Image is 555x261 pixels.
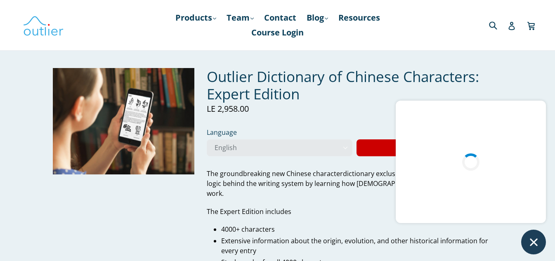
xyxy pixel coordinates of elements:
a: Course Login [247,25,308,40]
img: Outlier Linguistics [23,13,64,37]
span: The g [207,169,224,178]
input: Search [487,16,510,33]
span: dictionary exclusively for Pleco! Understand the logic behind the writing system by learning how ... [207,169,491,198]
a: Team [222,10,258,25]
button: Buy Now 👉 [357,139,502,157]
a: Products [171,10,220,25]
img: Outlier Dictionary of Chinese Characters: Expert Edition Outlier Linguistics [53,68,194,174]
a: Contact [260,10,300,25]
label: Language [207,127,352,137]
a: Blog [302,10,332,25]
span: LE 2,958.00 [207,103,249,114]
p: The Expert Edition includes [207,207,503,216]
span: roundbreaking new Chinese character [224,169,343,178]
li: 4000+ characters [221,224,503,234]
a: Resources [334,10,384,25]
inbox-online-store-chat: Shopify online store chat [393,101,548,254]
h1: Outlier Dictionary of Chinese Characters: Expert Edition [207,68,503,103]
li: Extensive information about the origin, evolution, and other historical information for every entry [221,236,503,256]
